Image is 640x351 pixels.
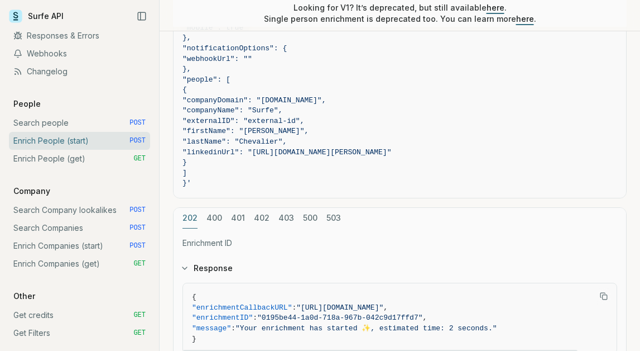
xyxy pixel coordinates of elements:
[133,259,146,268] span: GET
[9,291,40,302] p: Other
[326,208,341,229] button: 503
[182,158,187,167] span: }
[129,206,146,215] span: POST
[182,117,304,125] span: "externalID": "external-id",
[133,154,146,163] span: GET
[129,224,146,233] span: POST
[9,45,150,63] a: Webhooks
[9,150,150,168] a: Enrich People (get) GET
[9,63,150,80] a: Changelog
[9,255,150,273] a: Enrich Companies (get) GET
[174,254,626,283] button: Response
[192,335,196,343] span: }
[182,169,187,177] span: ]
[296,303,383,312] span: "[URL][DOMAIN_NAME]"
[254,208,270,229] button: 402
[192,303,292,312] span: "enrichmentCallbackURL"
[182,75,230,84] span: "people": [
[278,208,294,229] button: 403
[182,23,243,32] span: "mobile": true
[9,306,150,324] a: Get credits GET
[133,311,146,320] span: GET
[182,148,391,156] span: "linkedinUrl": "[URL][DOMAIN_NAME][PERSON_NAME]"
[182,106,282,115] span: "companyName": "Surfe",
[182,238,617,249] p: Enrichment ID
[133,329,146,338] span: GET
[182,127,309,135] span: "firstName": "[PERSON_NAME]",
[383,303,388,312] span: ,
[487,3,504,12] a: here
[182,137,287,146] span: "lastName": "Chevalier",
[9,219,150,237] a: Search Companies POST
[9,27,150,45] a: Responses & Errors
[253,314,257,322] span: :
[257,314,422,322] span: "0195be44-1a0d-718a-967b-042c9d17ffd7"
[9,186,55,197] p: Company
[182,65,191,73] span: },
[9,114,150,132] a: Search people POST
[129,241,146,250] span: POST
[9,201,150,219] a: Search Company lookalikes POST
[182,179,191,187] span: }'
[129,118,146,127] span: POST
[182,86,187,94] span: {
[303,208,317,229] button: 500
[231,208,245,229] button: 401
[129,136,146,145] span: POST
[9,98,45,110] p: People
[192,314,253,322] span: "enrichmentID"
[192,293,196,301] span: {
[182,208,198,229] button: 202
[182,34,191,42] span: },
[182,55,252,63] span: "webhookUrl": ""
[182,44,287,53] span: "notificationOptions": {
[235,324,497,333] span: "Your enrichment has started ✨, estimated time: 2 seconds."
[9,324,150,342] a: Get Filters GET
[231,324,235,333] span: :
[9,132,150,150] a: Enrich People (start) POST
[9,237,150,255] a: Enrich Companies (start) POST
[292,303,296,312] span: :
[206,208,222,229] button: 400
[182,96,326,105] span: "companyDomain": "[DOMAIN_NAME]",
[422,314,427,322] span: ,
[264,2,536,25] p: Looking for V1? It’s deprecated, but still available . Single person enrichment is deprecated too...
[192,324,231,333] span: "message"
[595,288,612,305] button: Copy Text
[133,8,150,25] button: Collapse Sidebar
[9,8,64,25] a: Surfe API
[516,14,534,23] a: here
